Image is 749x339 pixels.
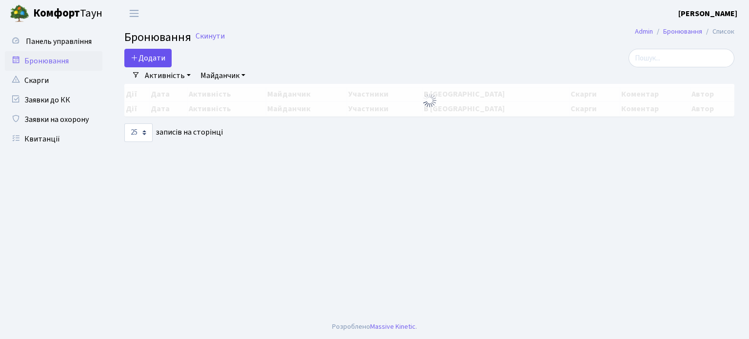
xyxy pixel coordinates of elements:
[629,49,734,67] input: Пошук...
[124,29,191,46] span: Бронювання
[10,4,29,23] img: logo.png
[124,123,153,142] select: записів на сторінці
[5,110,102,129] a: Заявки на охорону
[5,129,102,149] a: Квитанції
[26,36,92,47] span: Панель управління
[422,93,437,108] img: Обробка...
[635,26,653,37] a: Admin
[122,5,146,21] button: Переключити навігацію
[702,26,734,37] li: Список
[370,321,415,332] a: Massive Kinetic
[124,123,223,142] label: записів на сторінці
[332,321,417,332] div: Розроблено .
[197,67,249,84] a: Майданчик
[5,90,102,110] a: Заявки до КК
[5,51,102,71] a: Бронювання
[663,26,702,37] a: Бронювання
[678,8,737,20] a: [PERSON_NAME]
[5,71,102,90] a: Скарги
[124,49,172,67] button: Додати
[141,67,195,84] a: Активність
[33,5,80,21] b: Комфорт
[620,21,749,42] nav: breadcrumb
[33,5,102,22] span: Таун
[196,32,225,41] a: Скинути
[5,32,102,51] a: Панель управління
